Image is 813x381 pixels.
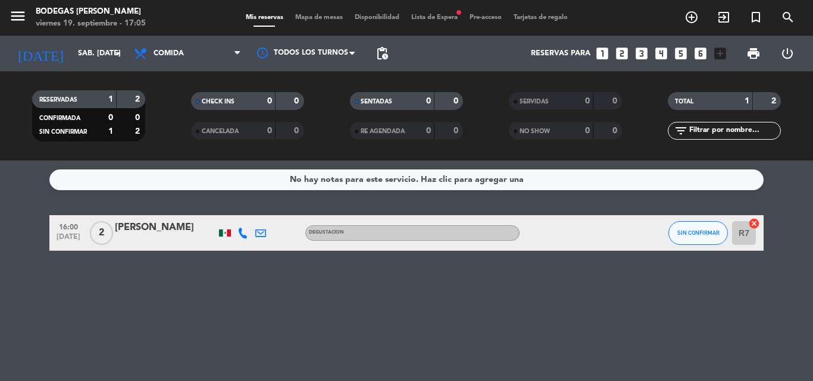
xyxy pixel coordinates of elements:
span: RESERVADAS [39,97,77,103]
strong: 0 [426,97,431,105]
div: [PERSON_NAME] [115,220,216,235]
strong: 0 [612,97,620,105]
strong: 2 [135,127,142,136]
i: add_box [712,46,728,61]
i: power_settings_new [780,46,795,61]
span: Lista de Espera [405,14,464,21]
i: filter_list [674,124,688,138]
span: TOTAL [675,99,693,105]
span: CHECK INS [202,99,234,105]
span: CANCELADA [202,128,239,134]
span: 16:00 [54,219,83,233]
span: Disponibilidad [349,14,405,21]
strong: 0 [585,97,590,105]
strong: 1 [108,95,113,103]
strong: 0 [267,97,272,105]
strong: 0 [294,127,301,135]
span: DEGUSTACION [309,230,344,235]
strong: 0 [426,127,431,135]
strong: 0 [108,114,113,122]
i: turned_in_not [749,10,763,24]
span: SIN CONFIRMAR [677,229,720,236]
strong: 1 [745,97,749,105]
i: add_circle_outline [684,10,699,24]
strong: 0 [267,127,272,135]
i: looks_5 [673,46,689,61]
span: SENTADAS [361,99,392,105]
div: viernes 19. septiembre - 17:05 [36,18,146,30]
strong: 0 [585,127,590,135]
button: menu [9,7,27,29]
strong: 0 [294,97,301,105]
i: looks_6 [693,46,708,61]
span: [DATE] [54,233,83,247]
strong: 0 [454,97,461,105]
button: SIN CONFIRMAR [668,221,728,245]
div: Bodegas [PERSON_NAME] [36,6,146,18]
span: NO SHOW [520,128,550,134]
strong: 2 [771,97,778,105]
span: SERVIDAS [520,99,549,105]
i: exit_to_app [717,10,731,24]
span: RE AGENDADA [361,128,405,134]
i: menu [9,7,27,25]
strong: 0 [135,114,142,122]
i: looks_3 [634,46,649,61]
span: Mis reservas [240,14,289,21]
i: arrow_drop_down [111,46,125,61]
strong: 0 [454,127,461,135]
span: Pre-acceso [464,14,508,21]
span: CONFIRMADA [39,115,80,121]
strong: 0 [612,127,620,135]
span: Mapa de mesas [289,14,349,21]
input: Filtrar por nombre... [688,124,780,137]
span: fiber_manual_record [455,9,462,16]
i: looks_two [614,46,630,61]
i: looks_one [595,46,610,61]
div: No hay notas para este servicio. Haz clic para agregar una [290,173,524,187]
strong: 1 [108,127,113,136]
span: SIN CONFIRMAR [39,129,87,135]
div: LOG OUT [770,36,804,71]
span: Tarjetas de regalo [508,14,574,21]
i: cancel [748,218,760,229]
span: Comida [154,49,184,58]
span: pending_actions [375,46,389,61]
span: Reservas para [531,49,590,58]
strong: 2 [135,95,142,103]
i: looks_4 [653,46,669,61]
i: [DATE] [9,40,72,67]
span: 2 [90,221,113,245]
i: search [781,10,795,24]
span: print [746,46,761,61]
